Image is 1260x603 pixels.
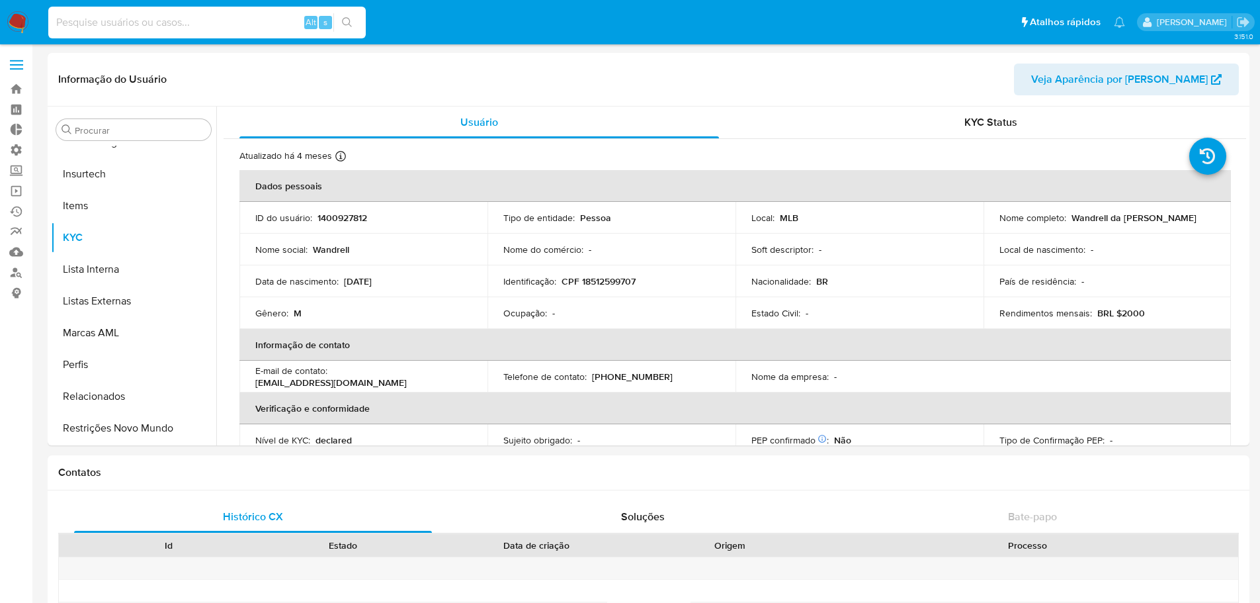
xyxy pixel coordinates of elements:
p: - [577,434,580,446]
p: Soft descriptor : [751,244,814,255]
button: Perfis [51,349,216,381]
p: - [1110,434,1113,446]
p: E-mail de contato : [255,365,327,377]
span: KYC Status [964,115,1017,130]
p: edgar.zuliani@mercadolivre.com [1157,16,1232,28]
p: - [589,244,591,255]
input: Pesquise usuários ou casos... [48,14,366,31]
p: Nome social : [255,244,308,255]
button: Restrições Novo Mundo [51,412,216,444]
span: Alt [306,16,316,28]
p: Identificação : [503,275,556,287]
p: Nome da empresa : [751,371,829,383]
button: search-icon [333,13,360,32]
p: - [1081,275,1084,287]
p: Local de nascimento : [999,244,1085,255]
p: Tipo de Confirmação PEP : [999,434,1105,446]
span: Veja Aparência por [PERSON_NAME] [1031,64,1208,95]
p: Rendimentos mensais : [999,307,1092,319]
p: Wandrell [313,244,349,255]
p: BR [816,275,828,287]
div: Estado [265,539,421,552]
p: Telefone de contato : [503,371,587,383]
p: País de residência : [999,275,1076,287]
button: Marcas AML [51,317,216,349]
button: Items [51,190,216,222]
p: Nome completo : [999,212,1066,224]
p: - [552,307,555,319]
button: Relacionados [51,381,216,412]
th: Informação de contato [239,329,1231,361]
p: declared [315,434,352,446]
span: Atalhos rápidos [1030,15,1101,29]
p: ID do usuário : [255,212,312,224]
div: Processo [826,539,1229,552]
p: Atualizado há 4 meses [239,150,332,162]
span: s [323,16,327,28]
button: Lista Interna [51,254,216,285]
input: Procurar [75,124,206,136]
span: Soluções [621,509,665,524]
th: Verificação e conformidade [239,393,1231,424]
h1: Informação do Usuário [58,73,167,86]
span: Bate-papo [1008,509,1057,524]
p: Gênero : [255,307,288,319]
a: Sair [1236,15,1250,29]
p: - [819,244,821,255]
p: PEP confirmado : [751,434,829,446]
button: Listas Externas [51,285,216,317]
div: Data de criação [439,539,634,552]
p: - [806,307,808,319]
div: Origem [652,539,808,552]
span: Histórico CX [223,509,283,524]
button: Procurar [62,124,72,135]
p: MLB [780,212,798,224]
th: Dados pessoais [239,170,1231,202]
div: Id [91,539,247,552]
button: Insurtech [51,158,216,190]
p: [PHONE_NUMBER] [592,371,673,383]
p: 1400927812 [317,212,367,224]
p: Data de nascimento : [255,275,339,287]
p: Tipo de entidade : [503,212,575,224]
p: Estado Civil : [751,307,800,319]
p: Nível de KYC : [255,434,310,446]
p: CPF 18512599707 [562,275,636,287]
p: Ocupação : [503,307,547,319]
p: [EMAIL_ADDRESS][DOMAIN_NAME] [255,377,407,389]
a: Notificações [1114,17,1125,28]
span: Usuário [460,115,498,130]
p: BRL $2000 [1097,307,1145,319]
h1: Contatos [58,466,1239,479]
p: Nacionalidade : [751,275,811,287]
p: Wandrell da [PERSON_NAME] [1071,212,1197,224]
p: Sujeito obrigado : [503,434,572,446]
p: - [1091,244,1093,255]
p: - [834,371,837,383]
p: M [294,307,302,319]
p: Nome do comércio : [503,244,583,255]
p: [DATE] [344,275,372,287]
p: Não [834,434,851,446]
button: KYC [51,222,216,254]
p: Local : [751,212,775,224]
p: Pessoa [580,212,611,224]
button: Veja Aparência por [PERSON_NAME] [1014,64,1239,95]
